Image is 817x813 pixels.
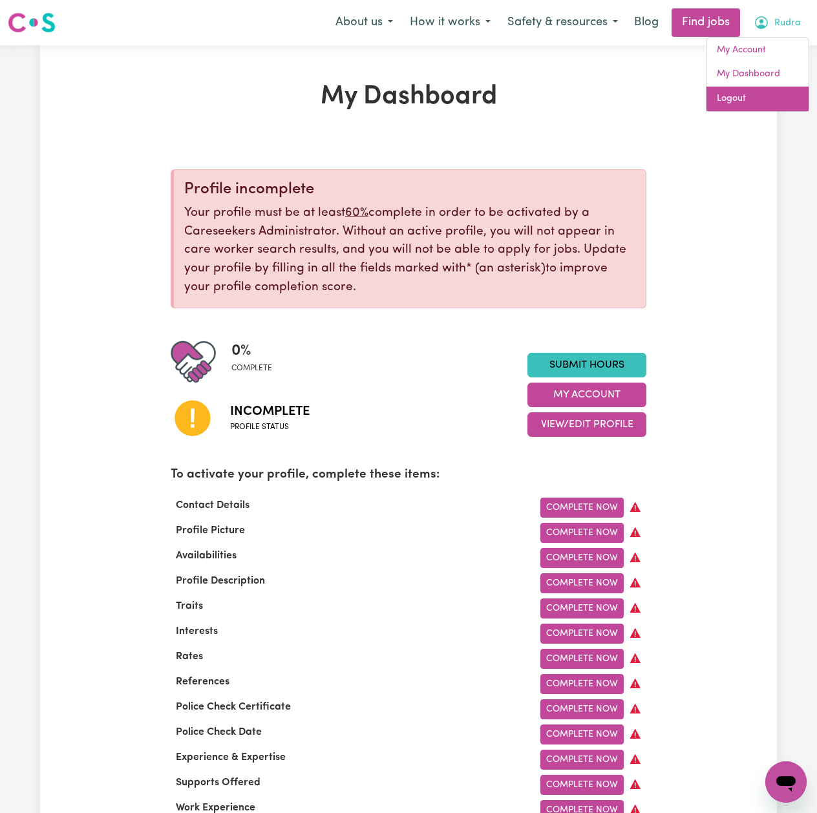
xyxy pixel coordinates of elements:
[527,412,646,437] button: View/Edit Profile
[540,649,624,669] a: Complete Now
[540,498,624,518] a: Complete Now
[231,339,282,385] div: Profile completeness: 0%
[540,775,624,795] a: Complete Now
[171,81,646,112] h1: My Dashboard
[540,523,624,543] a: Complete Now
[745,9,809,36] button: My Account
[626,8,666,37] a: Blog
[184,204,635,297] p: Your profile must be at least complete in order to be activated by a Careseekers Administrator. W...
[540,750,624,770] a: Complete Now
[706,87,809,111] a: Logout
[8,11,56,34] img: Careseekers logo
[171,466,646,485] p: To activate your profile, complete these items:
[171,601,208,611] span: Traits
[171,576,270,586] span: Profile Description
[230,402,310,421] span: Incomplete
[171,500,255,511] span: Contact Details
[345,207,368,219] u: 60%
[672,8,740,37] a: Find jobs
[765,761,807,803] iframe: Button to launch messaging window
[540,724,624,744] a: Complete Now
[540,624,624,644] a: Complete Now
[706,37,809,112] div: My Account
[327,9,401,36] button: About us
[401,9,499,36] button: How it works
[540,598,624,618] a: Complete Now
[540,573,624,593] a: Complete Now
[184,180,635,199] div: Profile incomplete
[540,674,624,694] a: Complete Now
[527,383,646,407] button: My Account
[171,752,291,763] span: Experience & Expertise
[231,363,272,374] span: complete
[171,651,208,662] span: Rates
[8,8,56,37] a: Careseekers logo
[230,421,310,433] span: Profile status
[499,9,626,36] button: Safety & resources
[171,626,223,637] span: Interests
[171,677,235,687] span: References
[540,699,624,719] a: Complete Now
[466,262,546,275] span: an asterisk
[706,62,809,87] a: My Dashboard
[540,548,624,568] a: Complete Now
[171,803,260,813] span: Work Experience
[171,777,266,788] span: Supports Offered
[774,16,801,30] span: Rudra
[527,353,646,377] a: Submit Hours
[231,339,272,363] span: 0 %
[706,38,809,63] a: My Account
[171,727,267,737] span: Police Check Date
[171,525,250,536] span: Profile Picture
[171,702,296,712] span: Police Check Certificate
[171,551,242,561] span: Availabilities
